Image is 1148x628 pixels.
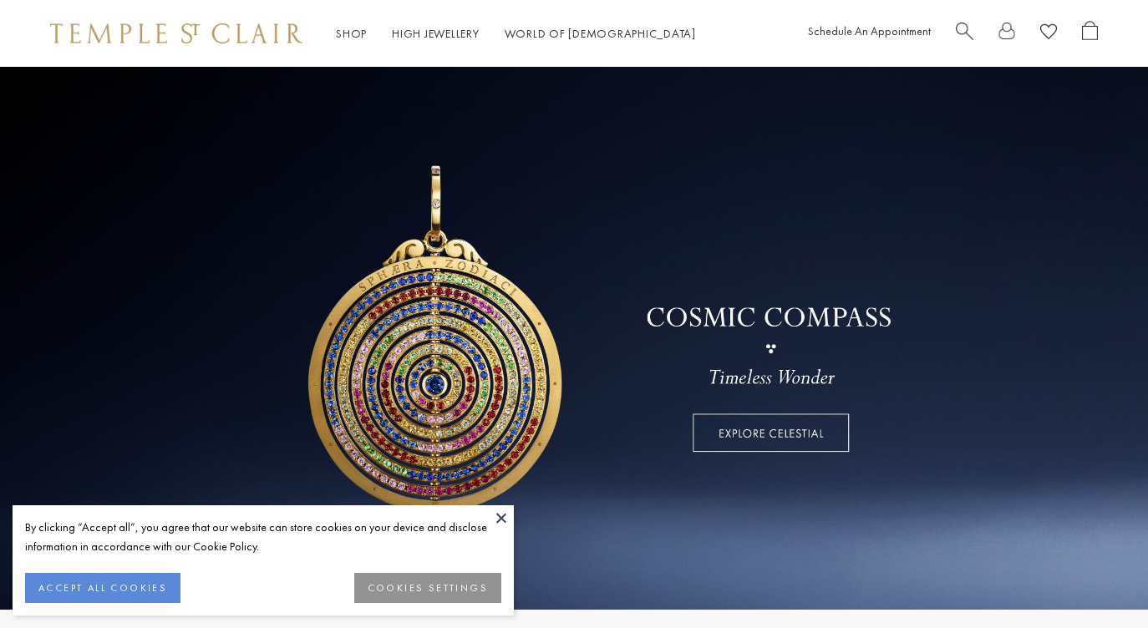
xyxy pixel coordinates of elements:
[808,23,931,38] a: Schedule An Appointment
[336,26,367,41] a: ShopShop
[956,21,973,47] a: Search
[1064,549,1131,611] iframe: Gorgias live chat messenger
[25,518,501,556] div: By clicking “Accept all”, you agree that our website can store cookies on your device and disclos...
[25,573,180,603] button: ACCEPT ALL COOKIES
[1082,21,1098,47] a: Open Shopping Bag
[336,23,696,44] nav: Main navigation
[354,573,501,603] button: COOKIES SETTINGS
[392,26,480,41] a: High JewelleryHigh Jewellery
[50,23,302,43] img: Temple St. Clair
[505,26,696,41] a: World of [DEMOGRAPHIC_DATA]World of [DEMOGRAPHIC_DATA]
[1040,21,1057,47] a: View Wishlist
